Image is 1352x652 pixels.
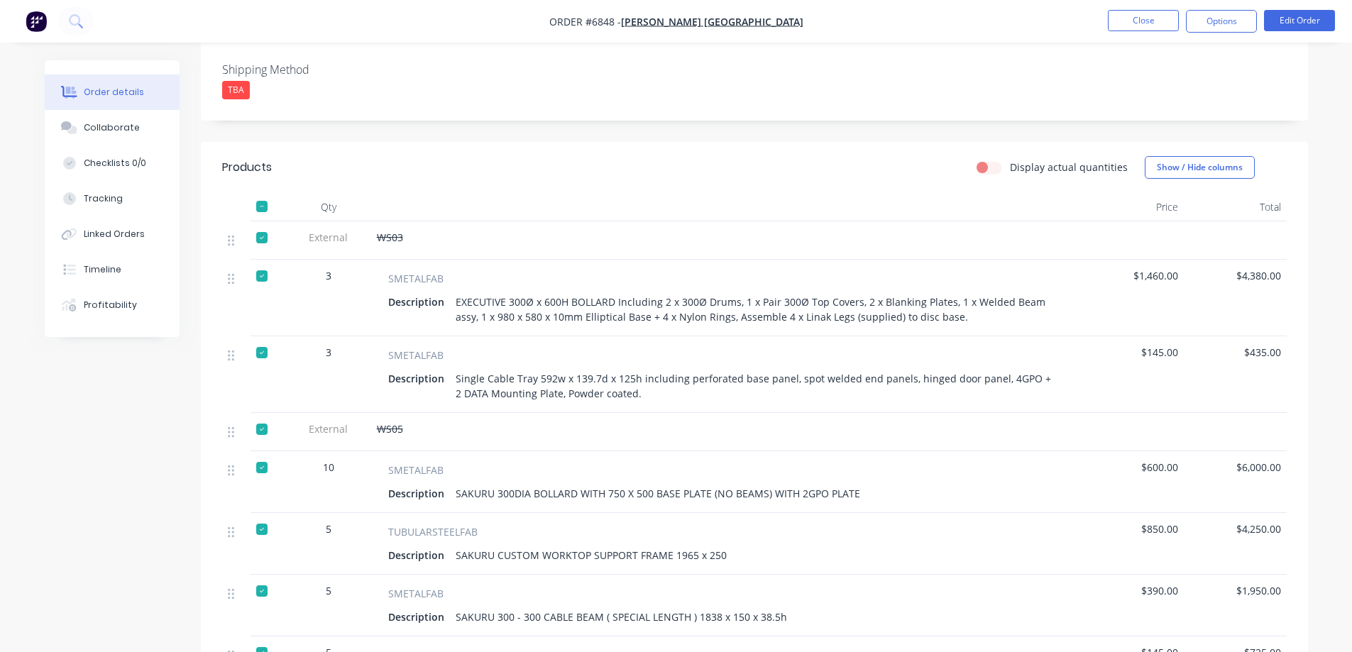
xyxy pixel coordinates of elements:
span: $1,950.00 [1189,583,1281,598]
div: Description [388,292,450,312]
button: Close [1108,10,1179,31]
span: 10 [323,460,334,475]
img: Factory [26,11,47,32]
div: EXECUTIVE 300Ø x 600H BOLLARD Including 2 x 300Ø Drums, 1 x Pair 300Ø Top Covers, 2 x Blanking Pl... [450,292,1064,327]
span: $1,460.00 [1087,268,1178,283]
button: Order details [45,74,180,110]
div: Order details [84,86,144,99]
a: [PERSON_NAME] [GEOGRAPHIC_DATA] [621,15,803,28]
div: Description [388,483,450,504]
button: Tracking [45,181,180,216]
span: 3 [326,268,331,283]
button: Options [1186,10,1257,33]
div: Single Cable Tray 592w x 139.7d x 125h including perforated base panel, spot welded end panels, h... [450,368,1064,404]
span: $6,000.00 [1189,460,1281,475]
span: 5 [326,583,331,598]
div: Description [388,545,450,565]
button: Linked Orders [45,216,180,252]
div: Products [222,159,272,176]
span: SMETALFAB [388,586,444,601]
span: SMETALFAB [388,348,444,363]
span: SMETALFAB [388,463,444,477]
div: SAKURU 300 - 300 CABLE BEAM ( SPECIAL LENGTH ) 1838 x 150 x 38.5h [450,607,793,627]
span: $4,380.00 [1189,268,1281,283]
span: $850.00 [1087,521,1178,536]
div: SAKURU CUSTOM WORKTOP SUPPORT FRAME 1965 x 250 [450,545,732,565]
span: WS05 [377,422,403,436]
div: TBA [222,81,250,99]
span: WS03 [377,231,403,244]
span: 5 [326,521,331,536]
button: Collaborate [45,110,180,145]
div: Profitability [84,299,137,311]
button: Profitability [45,287,180,323]
div: Price [1081,193,1184,221]
span: $435.00 [1189,345,1281,360]
div: Linked Orders [84,228,145,241]
span: $600.00 [1087,460,1178,475]
span: $145.00 [1087,345,1178,360]
div: Qty [286,193,371,221]
span: $4,250.00 [1189,521,1281,536]
div: Checklists 0/0 [84,157,146,170]
div: Description [388,607,450,627]
span: SMETALFAB [388,271,444,286]
button: Timeline [45,252,180,287]
span: External [292,421,366,436]
span: External [292,230,366,245]
button: Show / Hide columns [1145,156,1255,179]
div: SAKURU 300DIA BOLLARD WITH 750 X 500 BASE PLATE (NO BEAMS) WITH 2GPO PLATE [450,483,866,504]
label: Shipping Method [222,61,400,78]
button: Edit Order [1264,10,1335,31]
div: Total [1184,193,1287,221]
span: $390.00 [1087,583,1178,598]
div: Tracking [84,192,123,205]
span: TUBULARSTEELFAB [388,524,478,539]
button: Checklists 0/0 [45,145,180,181]
div: Timeline [84,263,121,276]
div: Collaborate [84,121,140,134]
span: Order #6848 - [549,15,621,28]
div: Description [388,368,450,389]
span: 3 [326,345,331,360]
label: Display actual quantities [1010,160,1128,175]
